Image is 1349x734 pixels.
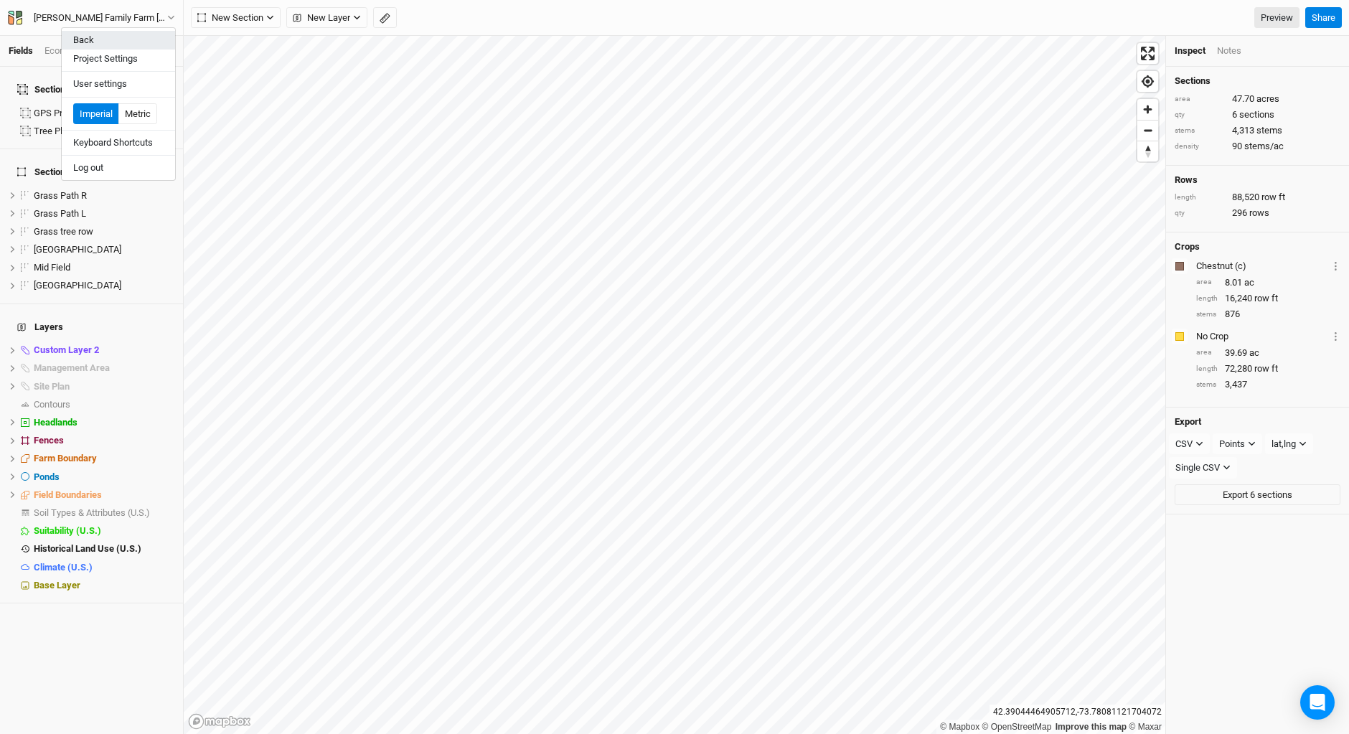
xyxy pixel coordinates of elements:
div: 90 [1175,140,1340,153]
div: Field Boundaries [34,489,174,501]
span: Zoom out [1137,121,1158,141]
div: 6 [1175,108,1340,121]
div: qty [1175,110,1225,121]
a: Maxar [1129,722,1162,732]
span: Ponds [34,471,60,482]
h4: Export [1175,416,1340,428]
button: Reset bearing to north [1137,141,1158,161]
span: ac [1244,276,1254,289]
span: ac [1249,347,1259,359]
a: Fields [9,45,33,56]
span: stems [1256,124,1282,137]
span: stems/ac [1244,140,1284,153]
div: 3,437 [1196,378,1340,391]
div: Single CSV [1175,461,1220,475]
span: row ft [1254,292,1278,305]
button: [PERSON_NAME] Family Farm [PERSON_NAME] GPS Befco & Drill (ACTIVE) [7,10,176,26]
div: 88,520 [1175,191,1340,204]
span: row ft [1254,362,1278,375]
span: Grass tree row [34,226,93,237]
span: Sections [17,166,70,178]
h4: Crops [1175,241,1200,253]
div: length [1175,192,1225,203]
span: Grass Path L [34,208,86,219]
button: Enter fullscreen [1137,43,1158,64]
div: stems [1175,126,1225,136]
span: Site Plan [34,381,70,392]
div: Headlands [34,417,174,428]
button: Metric [118,103,157,125]
button: User settings [62,75,175,93]
div: Management Area [34,362,174,374]
div: Grass Path R [34,190,174,202]
span: Suitability (U.S.) [34,525,101,536]
button: Imperial [73,103,119,125]
div: Inspect [1175,44,1205,57]
div: area [1175,94,1225,105]
h4: Layers [9,313,174,342]
button: lat,lng [1265,433,1313,455]
canvas: Map [184,36,1165,734]
span: Climate (U.S.) [34,562,93,573]
span: Contours [34,399,70,410]
div: Mid Field [34,262,174,273]
span: Field Boundaries [34,489,102,500]
div: 42.39044464905712 , -73.78081121704072 [990,705,1165,720]
button: Find my location [1137,71,1158,92]
a: Preview [1254,7,1299,29]
button: Project Settings [62,50,175,68]
button: Points [1213,433,1262,455]
div: [PERSON_NAME] Family Farm [PERSON_NAME] GPS Befco & Drill (ACTIVE) [34,11,167,25]
div: 47.70 [1175,93,1340,105]
div: Custom Layer 2 [34,344,174,356]
div: Points [1219,437,1245,451]
div: Section Groups [17,84,98,95]
span: sections [1239,108,1274,121]
div: Fences [34,435,174,446]
button: New Section [191,7,281,29]
div: length [1196,293,1218,304]
button: Shortcut: M [373,7,397,29]
button: Single CSV [1169,457,1237,479]
button: New Layer [286,7,367,29]
button: Back [62,31,175,50]
div: Economics [44,44,90,57]
span: Custom Layer 2 [34,344,99,355]
div: Open Intercom Messenger [1300,685,1335,720]
div: lat,lng [1272,437,1296,451]
div: No Crop [1196,330,1328,343]
div: 876 [1196,308,1340,321]
div: Grass Path L [34,208,174,220]
div: area [1196,277,1218,288]
div: density [1175,141,1225,152]
span: Grass Path R [34,190,87,201]
div: CSV [1175,437,1193,451]
span: Mid Field [34,262,70,273]
span: Soil Types & Attributes (U.S.) [34,507,150,518]
button: Crop Usage [1331,328,1340,344]
div: Grass tree row [34,226,174,237]
div: length [1196,364,1218,375]
span: Headlands [34,417,77,428]
button: CSV [1169,433,1210,455]
span: Zoom in [1137,99,1158,120]
div: Notes [1217,44,1241,57]
div: Upper Field [34,280,174,291]
div: Contours [34,399,174,410]
div: Rudolph Family Farm Bob GPS Befco & Drill (ACTIVE) [34,11,167,25]
span: Base Layer [34,580,80,591]
div: Chestnut (c) [1196,260,1328,273]
h4: Rows [1175,174,1340,186]
div: Climate (U.S.) [34,562,174,573]
span: row ft [1261,191,1285,204]
div: Suitability (U.S.) [34,525,174,537]
div: Farm Boundary [34,453,174,464]
span: Fences [34,435,64,446]
div: GPS Prep Purposes [34,108,174,119]
div: 8.01 [1196,276,1340,289]
div: 4,313 [1175,124,1340,137]
span: Historical Land Use (U.S.) [34,543,141,554]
